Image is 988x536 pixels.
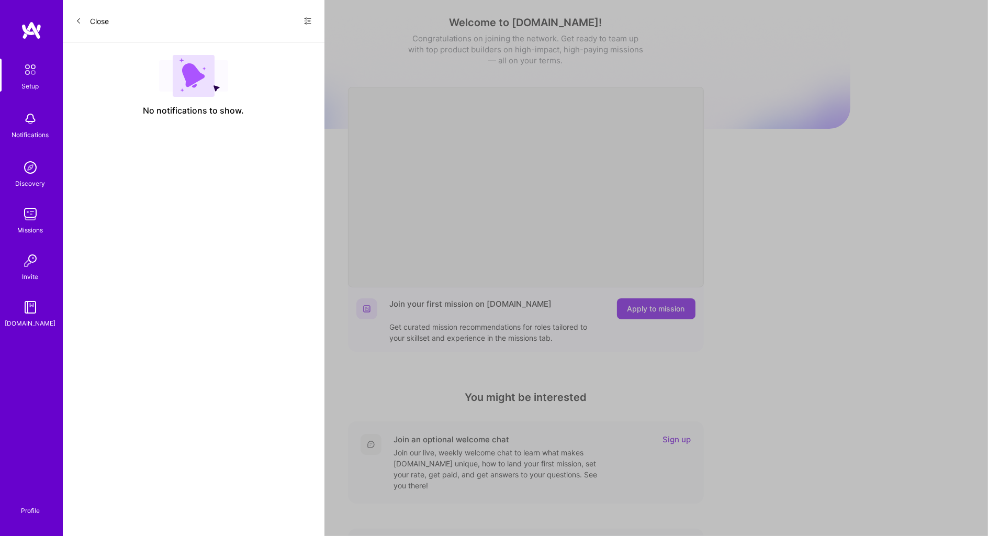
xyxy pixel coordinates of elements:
[19,59,41,81] img: setup
[20,157,41,178] img: discovery
[17,494,43,515] a: Profile
[20,204,41,225] img: teamwork
[20,250,41,271] img: Invite
[23,271,39,282] div: Invite
[20,297,41,318] img: guide book
[159,55,228,97] img: empty
[18,225,43,236] div: Missions
[22,81,39,92] div: Setup
[21,505,40,515] div: Profile
[143,105,244,116] span: No notifications to show.
[75,13,109,29] button: Close
[21,21,42,40] img: logo
[16,178,46,189] div: Discovery
[5,318,56,329] div: [DOMAIN_NAME]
